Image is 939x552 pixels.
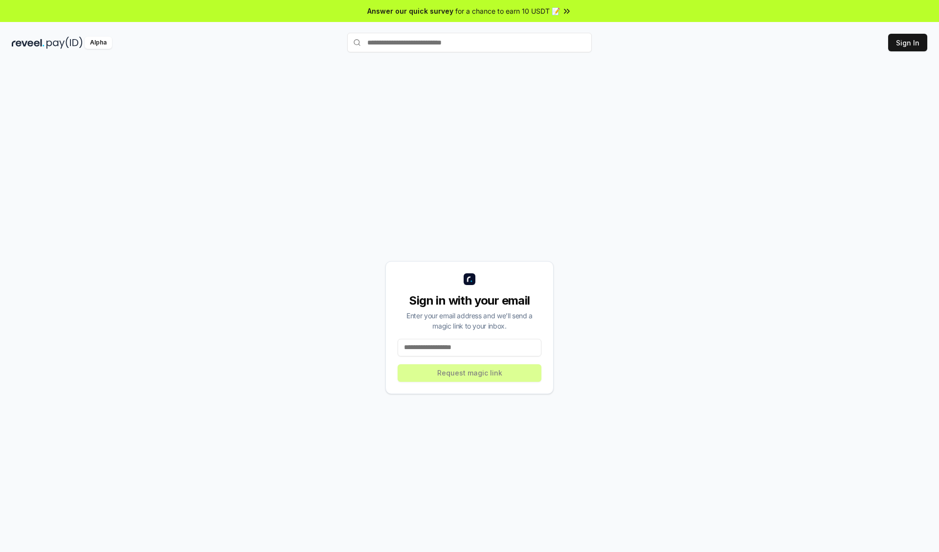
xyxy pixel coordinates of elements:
div: Alpha [85,37,112,49]
img: reveel_dark [12,37,45,49]
button: Sign In [888,34,927,51]
span: Answer our quick survey [367,6,453,16]
div: Sign in with your email [398,293,541,309]
div: Enter your email address and we’ll send a magic link to your inbox. [398,310,541,331]
img: pay_id [46,37,83,49]
img: logo_small [464,273,475,285]
span: for a chance to earn 10 USDT 📝 [455,6,560,16]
